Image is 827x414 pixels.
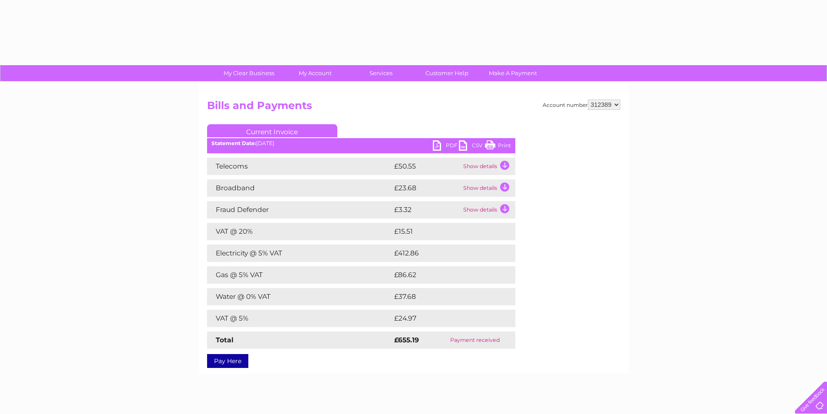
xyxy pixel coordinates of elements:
[207,245,392,262] td: Electricity @ 5% VAT
[461,158,515,175] td: Show details
[207,223,392,240] td: VAT @ 20%
[477,65,549,81] a: Make A Payment
[543,99,620,110] div: Account number
[461,179,515,197] td: Show details
[216,336,234,344] strong: Total
[207,179,392,197] td: Broadband
[345,65,417,81] a: Services
[485,140,511,153] a: Print
[459,140,485,153] a: CSV
[207,310,392,327] td: VAT @ 5%
[392,201,461,219] td: £3.32
[213,65,285,81] a: My Clear Business
[392,266,498,284] td: £86.62
[207,140,515,146] div: [DATE]
[207,354,248,368] a: Pay Here
[279,65,351,81] a: My Account
[207,99,620,116] h2: Bills and Payments
[392,245,499,262] td: £412.86
[392,223,496,240] td: £15.51
[211,140,256,146] b: Statement Date:
[435,331,515,349] td: Payment received
[394,336,419,344] strong: £655.19
[411,65,483,81] a: Customer Help
[207,266,392,284] td: Gas @ 5% VAT
[207,124,337,137] a: Current Invoice
[392,158,461,175] td: £50.55
[207,201,392,219] td: Fraud Defender
[392,179,461,197] td: £23.68
[207,288,392,305] td: Water @ 0% VAT
[207,158,392,175] td: Telecoms
[392,288,498,305] td: £37.68
[392,310,498,327] td: £24.97
[461,201,515,219] td: Show details
[433,140,459,153] a: PDF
